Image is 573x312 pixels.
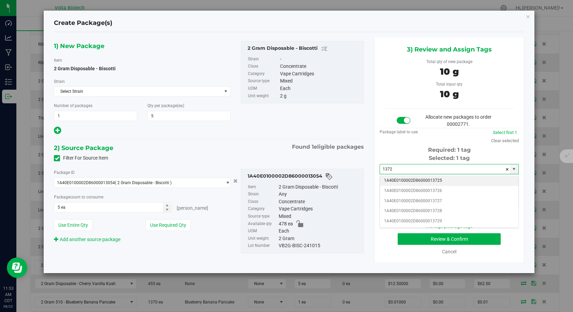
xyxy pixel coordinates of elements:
[398,233,501,245] button: Review & Confirm
[248,63,279,70] label: Class
[54,103,92,108] span: Number of packages
[279,242,360,250] div: VB2G-BISC-241015
[163,207,171,212] span: Decrease value
[426,59,472,64] span: Total qty of new package
[491,138,519,143] a: Clear selected
[292,143,364,151] span: Found eligible packages
[279,220,293,228] span: 478 ea
[54,143,113,153] span: 2) Source Package
[57,180,115,185] span: 1A40E0100002D86000013054
[177,103,184,108] span: (ea)
[279,191,360,198] div: Any
[54,78,65,85] label: Strain
[248,183,277,191] label: Item
[248,213,277,220] label: Source type
[248,173,360,181] div: 1A40E0100002D86000013054
[442,249,456,254] a: Cancel
[280,77,360,85] div: Mixed
[380,206,518,216] li: 1A40E0100002D86000013728
[54,170,75,175] span: Package ID
[440,66,459,77] span: 10 g
[380,216,518,226] li: 1A40E0100002D86000013729
[248,220,277,228] label: Available qty
[222,87,230,96] span: select
[380,130,418,134] span: Package label to use
[54,87,222,96] span: Select Strain
[54,111,137,121] input: 1
[115,180,172,185] span: ( 2 Gram Disposable - Biscotti )
[54,203,171,212] input: 5 ea
[380,196,518,206] li: 1A40E0100002D86000013727
[428,147,471,153] span: Required: 1 tag
[146,219,191,231] button: Use Required Qty
[54,19,112,28] h4: Create Package(s)
[248,56,279,63] label: Strain
[248,45,360,53] div: 2 Gram Disposable - Biscotti
[280,92,360,100] div: 2 g
[163,203,171,208] span: Increase value
[426,223,473,229] a: Manage package tags
[248,70,279,78] label: Category
[279,227,360,235] div: Each
[279,198,360,206] div: Concentrate
[54,195,103,199] span: Package to consume
[147,103,184,108] span: Qty per package
[248,227,277,235] label: UOM
[248,242,277,250] label: Lot Number
[279,213,360,220] div: Mixed
[279,205,360,213] div: Vape Cartridges
[248,198,277,206] label: Class
[280,70,360,78] div: Vape Cartridges
[54,154,108,162] label: Filter For Source Item
[425,114,491,127] span: Allocate new packages to order 00002771.
[279,183,360,191] div: 2 Gram Disposable - Biscotti
[505,164,509,175] span: clear
[279,235,360,242] div: 2 Gram
[54,237,120,242] a: Add another source package
[148,111,230,121] input: 5
[248,235,277,242] label: Unit weight
[70,195,80,199] span: count
[280,63,360,70] div: Concentrate
[248,77,279,85] label: Source type
[380,186,518,196] li: 1A40E0100002D86000013726
[493,130,517,135] a: Select first 1
[54,57,62,63] label: Item
[231,176,240,186] button: Cancel button
[510,164,518,174] span: select
[312,144,314,150] span: 1
[248,92,279,100] label: Unit weight
[248,191,277,198] label: Strain
[380,176,518,186] li: 1A40E0100002D86000013725
[429,155,470,161] span: Selected: 1 tag
[280,56,360,63] div: -
[54,66,116,71] span: 2 Gram Disposable - Biscotti
[222,178,230,188] span: select
[54,129,61,134] span: Add new output
[407,44,492,55] span: 3) Review and Assign Tags
[54,41,104,51] span: 1) New Package
[7,257,27,278] iframe: Resource center
[177,205,208,211] span: [PERSON_NAME]
[436,82,462,87] span: Total input qty
[380,164,510,174] input: Starting tag number
[280,85,360,92] div: Each
[248,205,277,213] label: Category
[440,89,459,100] span: 10 g
[248,85,279,92] label: UOM
[54,219,92,231] button: Use Entire Qty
